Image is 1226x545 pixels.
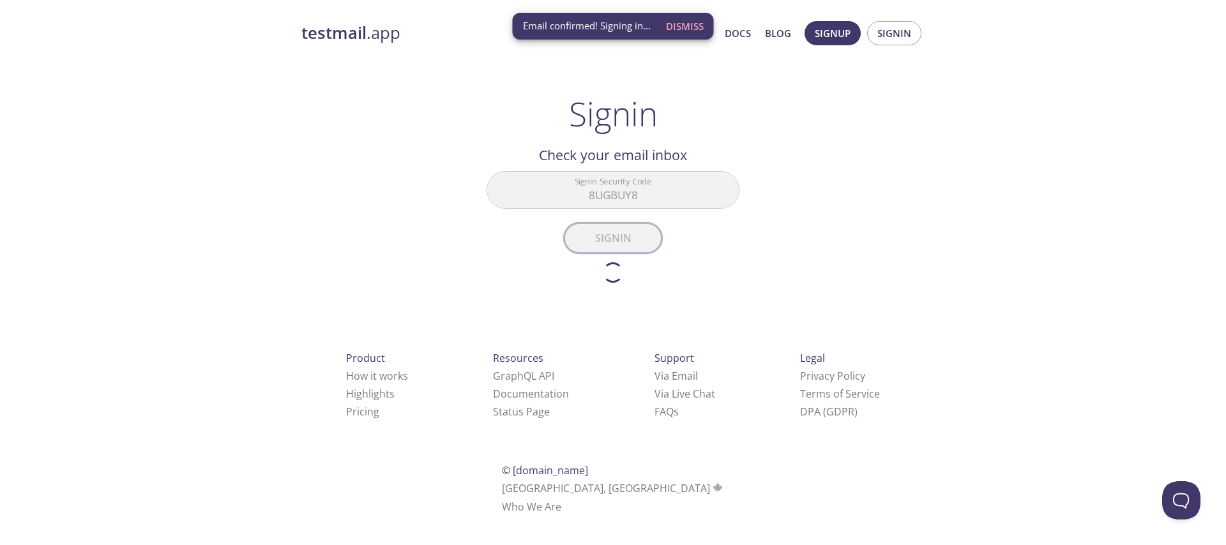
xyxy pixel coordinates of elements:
a: Documentation [493,387,569,401]
a: Docs [725,25,751,41]
h1: Signin [569,94,658,133]
a: Who We Are [502,500,561,514]
a: Pricing [346,405,379,419]
a: How it works [346,369,408,383]
iframe: Help Scout Beacon - Open [1162,481,1200,519]
a: DPA (GDPR) [800,405,858,419]
h2: Check your email inbox [487,144,739,166]
span: © [DOMAIN_NAME] [502,463,588,477]
button: Signup [805,21,861,45]
a: Highlights [346,387,395,401]
span: Signup [815,25,851,41]
span: Legal [800,351,825,365]
span: Email confirmed! Signing in... [523,19,651,33]
span: Product [346,351,385,365]
a: Status Page [493,405,550,419]
a: Via Live Chat [655,387,715,401]
a: FAQ [655,405,679,419]
a: Terms of Service [800,387,880,401]
span: [GEOGRAPHIC_DATA], [GEOGRAPHIC_DATA] [502,481,725,495]
span: Signin [877,25,911,41]
span: Resources [493,351,543,365]
a: Blog [765,25,791,41]
strong: testmail [301,22,367,44]
a: Via Email [655,369,698,383]
a: Privacy Policy [800,369,865,383]
a: testmail.app [301,22,602,44]
span: Support [655,351,694,365]
span: Dismiss [666,18,704,34]
button: Dismiss [661,14,709,38]
button: Signin [867,21,921,45]
span: s [674,405,679,419]
a: GraphQL API [493,369,554,383]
